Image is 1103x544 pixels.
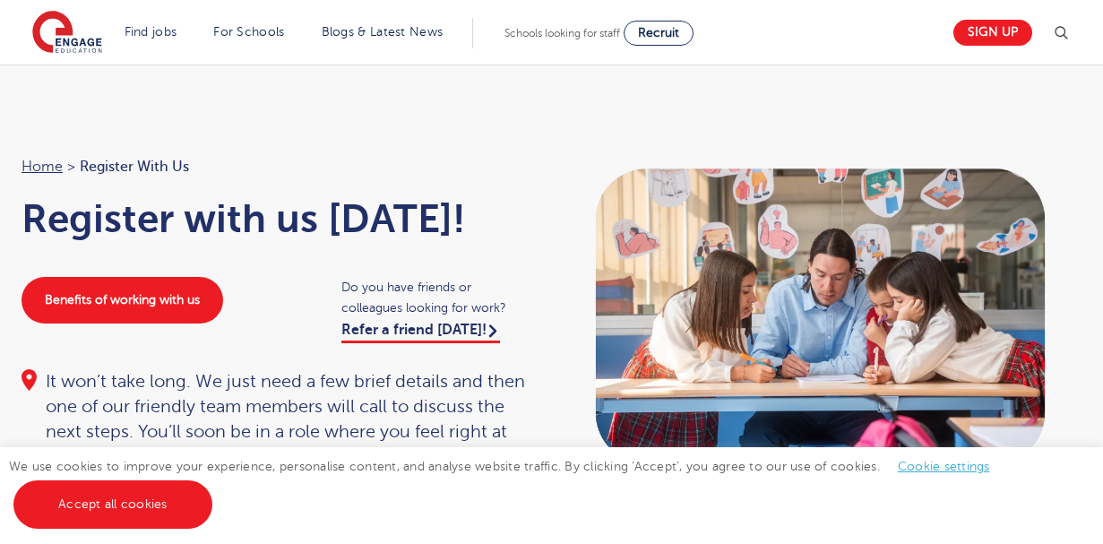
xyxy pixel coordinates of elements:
[638,26,679,39] span: Recruit
[341,322,500,343] a: Refer a friend [DATE]!
[953,20,1032,46] a: Sign up
[9,460,1008,511] span: We use cookies to improve your experience, personalise content, and analyse website traffic. By c...
[80,155,189,178] span: Register with us
[22,155,534,178] nav: breadcrumb
[341,277,534,318] span: Do you have friends or colleagues looking for work?
[22,159,63,175] a: Home
[504,27,620,39] span: Schools looking for staff
[13,480,212,529] a: Accept all cookies
[624,21,694,46] a: Recruit
[322,25,444,39] a: Blogs & Latest News
[22,277,223,324] a: Benefits of working with us
[125,25,177,39] a: Find jobs
[22,196,534,241] h1: Register with us [DATE]!
[898,460,990,473] a: Cookie settings
[67,159,75,175] span: >
[32,11,102,56] img: Engage Education
[213,25,284,39] a: For Schools
[22,369,534,470] div: It won’t take long. We just need a few brief details and then one of our friendly team members wi...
